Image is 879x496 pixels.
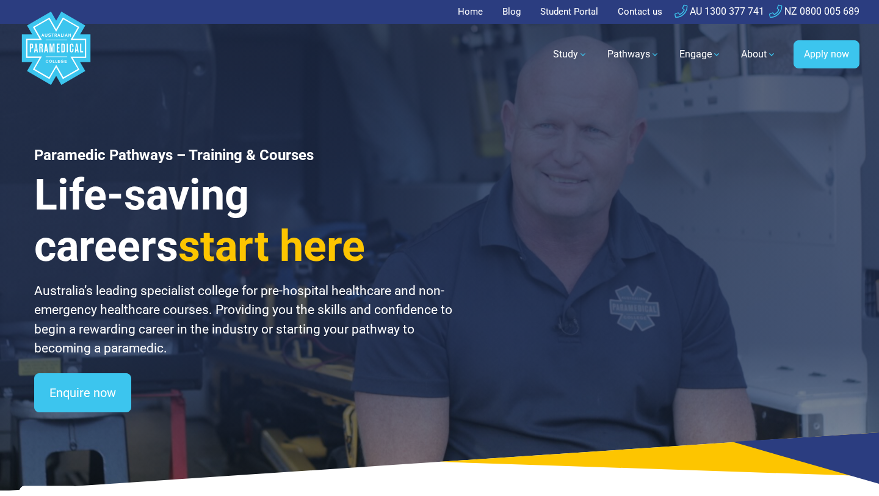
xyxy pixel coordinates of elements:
h1: Paramedic Pathways – Training & Courses [34,147,454,164]
h3: Life-saving careers [34,169,454,272]
a: Pathways [600,37,667,71]
a: About [734,37,784,71]
a: Australian Paramedical College [20,24,93,86]
a: Engage [672,37,729,71]
a: AU 1300 377 741 [675,5,764,17]
p: Australia’s leading specialist college for pre-hospital healthcare and non-emergency healthcare c... [34,282,454,359]
span: start here [178,221,365,271]
a: Study [546,37,595,71]
a: Apply now [794,40,859,68]
a: NZ 0800 005 689 [769,5,859,17]
a: Enquire now [34,373,131,412]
